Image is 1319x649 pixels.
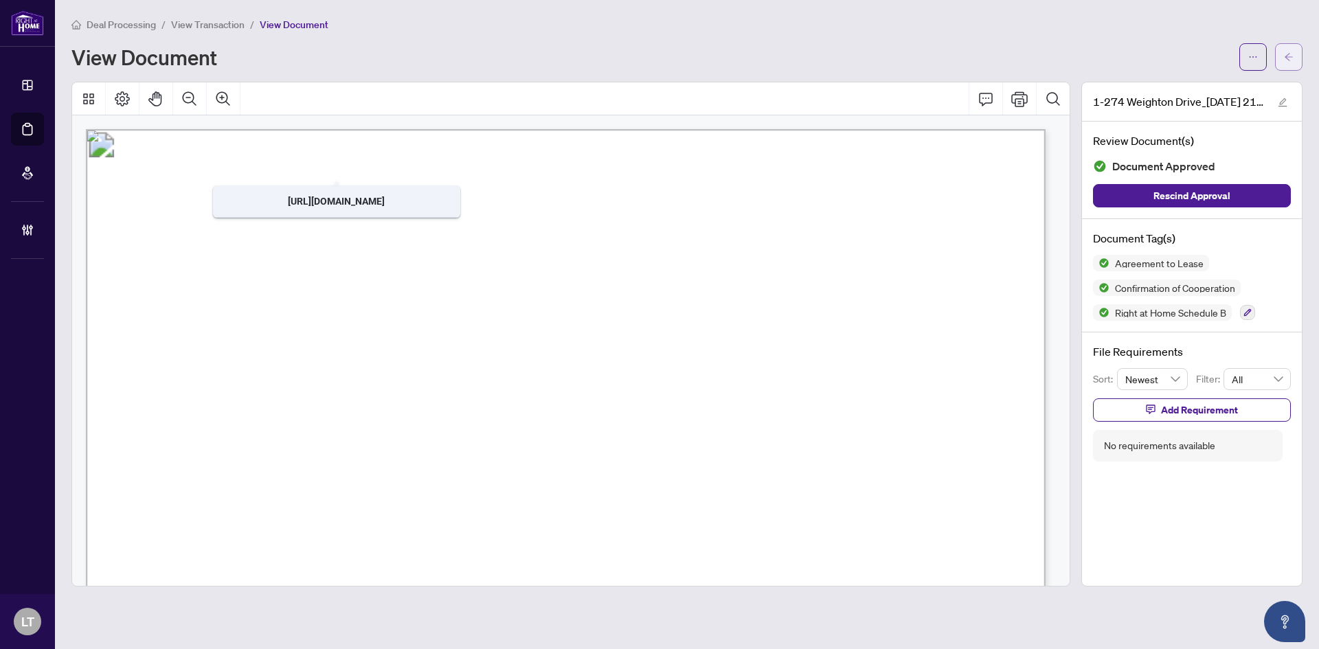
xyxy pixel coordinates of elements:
[1093,255,1109,271] img: Status Icon
[1093,133,1291,149] h4: Review Document(s)
[1093,280,1109,296] img: Status Icon
[1093,372,1117,387] p: Sort:
[1125,369,1180,389] span: Newest
[1112,157,1215,176] span: Document Approved
[1093,230,1291,247] h4: Document Tag(s)
[87,19,156,31] span: Deal Processing
[171,19,245,31] span: View Transaction
[161,16,166,32] li: /
[1284,52,1294,62] span: arrow-left
[1093,398,1291,422] button: Add Requirement
[1196,372,1224,387] p: Filter:
[260,19,328,31] span: View Document
[1264,601,1305,642] button: Open asap
[1093,184,1291,207] button: Rescind Approval
[250,16,254,32] li: /
[1093,343,1291,360] h4: File Requirements
[1093,304,1109,321] img: Status Icon
[71,20,81,30] span: home
[1109,283,1241,293] span: Confirmation of Cooperation
[11,10,44,36] img: logo
[21,612,34,631] span: LT
[1248,52,1258,62] span: ellipsis
[1232,369,1283,389] span: All
[1278,98,1287,107] span: edit
[1109,258,1209,268] span: Agreement to Lease
[1093,93,1265,110] span: 1-274 Weighton Drive_[DATE] 21_45_35.pdf
[1109,308,1232,317] span: Right at Home Schedule B
[1153,185,1230,207] span: Rescind Approval
[71,46,217,68] h1: View Document
[1104,438,1215,453] div: No requirements available
[1093,159,1107,173] img: Document Status
[1161,399,1238,421] span: Add Requirement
